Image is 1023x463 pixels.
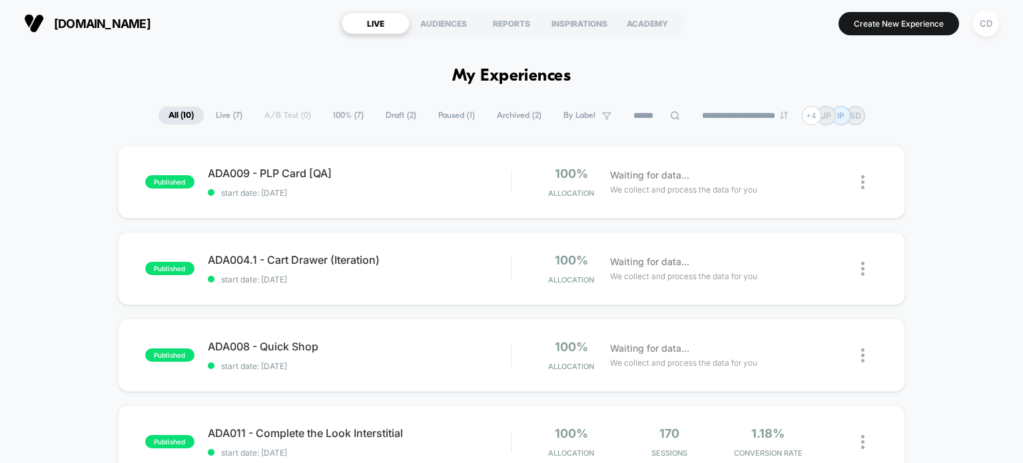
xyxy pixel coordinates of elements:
[376,107,426,125] span: Draft ( 2 )
[837,111,845,121] p: IP
[20,13,155,34] button: [DOMAIN_NAME]
[208,167,511,180] span: ADA009 - PLP Card [QA]
[555,167,588,181] span: 100%
[610,183,757,196] span: We collect and process the data for you
[751,426,785,440] span: 1.18%
[208,426,511,440] span: ADA011 - Complete the Look Interstitial
[478,13,545,34] div: REPORTS
[452,67,571,86] h1: My Experiences
[613,13,681,34] div: ACADEMY
[780,111,788,119] img: end
[623,448,715,458] span: Sessions
[839,12,959,35] button: Create New Experience
[208,253,511,266] span: ADA004.1 - Cart Drawer (Iteration)
[610,254,689,269] span: Waiting for data...
[545,13,613,34] div: INSPIRATIONS
[54,17,151,31] span: [DOMAIN_NAME]
[555,340,588,354] span: 100%
[548,189,594,198] span: Allocation
[548,275,594,284] span: Allocation
[208,361,511,371] span: start date: [DATE]
[802,106,821,125] div: + 4
[208,340,511,353] span: ADA008 - Quick Shop
[861,262,864,276] img: close
[850,111,861,121] p: SD
[610,341,689,356] span: Waiting for data...
[722,448,814,458] span: CONVERSION RATE
[610,168,689,183] span: Waiting for data...
[208,274,511,284] span: start date: [DATE]
[548,362,594,371] span: Allocation
[410,13,478,34] div: AUDIENCES
[861,175,864,189] img: close
[323,107,374,125] span: 100% ( 7 )
[861,435,864,449] img: close
[969,10,1003,37] button: CD
[548,448,594,458] span: Allocation
[428,107,485,125] span: Paused ( 1 )
[145,175,194,189] span: published
[145,435,194,448] span: published
[555,253,588,267] span: 100%
[208,448,511,458] span: start date: [DATE]
[555,426,588,440] span: 100%
[206,107,252,125] span: Live ( 7 )
[821,111,831,121] p: JP
[24,13,44,33] img: Visually logo
[342,13,410,34] div: LIVE
[563,111,595,121] span: By Label
[159,107,204,125] span: All ( 10 )
[145,348,194,362] span: published
[973,11,999,37] div: CD
[145,262,194,275] span: published
[208,188,511,198] span: start date: [DATE]
[861,348,864,362] img: close
[487,107,551,125] span: Archived ( 2 )
[610,356,757,369] span: We collect and process the data for you
[610,270,757,282] span: We collect and process the data for you
[659,426,679,440] span: 170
